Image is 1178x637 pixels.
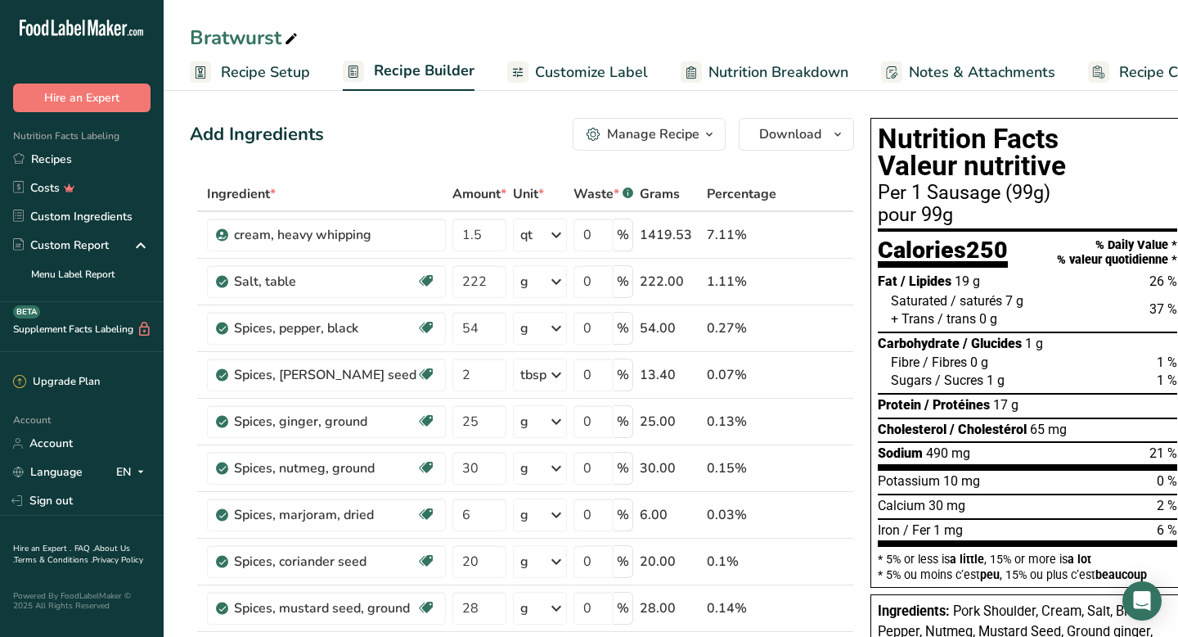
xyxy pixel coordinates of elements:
div: pour 99g [878,206,1177,225]
span: Carbohydrate [878,336,960,351]
span: Sugars [891,373,932,388]
span: 2 % [1157,498,1177,513]
span: / Fibres [923,355,967,370]
section: * 5% or less is , 15% or more is [878,547,1177,581]
span: 250 [966,236,1008,264]
span: / Fer [903,522,930,538]
span: 10 mg [943,473,980,489]
span: Saturated [891,293,947,309]
div: tbsp [520,365,546,385]
span: beaucoup [1095,568,1147,581]
h1: Nutrition Facts Valeur nutritive [878,125,1177,180]
span: 1 g [987,373,1005,388]
div: Spices, coriander seed [234,552,416,571]
div: Manage Recipe [607,124,699,144]
div: g [520,459,528,478]
div: 0.13% [707,412,776,431]
span: / Glucides [963,336,1022,351]
a: Customize Label [507,54,648,91]
div: Add Ingredients [190,121,324,148]
span: peu [980,568,1000,581]
a: Recipe Builder [343,52,474,92]
div: Powered By FoodLabelMaker © 2025 All Rights Reserved [13,591,151,611]
div: Spices, mustard seed, ground [234,599,416,618]
span: + Trans [891,311,934,327]
span: Fibre [891,355,919,370]
div: Spices, ginger, ground [234,412,416,431]
div: 6.00 [640,505,700,525]
a: FAQ . [74,543,94,554]
div: Custom Report [13,237,109,254]
span: / saturés [951,293,1002,309]
div: 25.00 [640,412,700,431]
div: g [520,552,528,571]
span: 1 % [1157,355,1177,370]
button: Download [739,118,854,151]
span: 37 % [1149,301,1177,317]
span: 1 mg [933,522,963,538]
div: g [520,412,528,431]
span: 65 mg [1030,422,1067,437]
span: Calcium [878,498,925,513]
div: Per 1 Sausage (99g) [878,183,1177,203]
div: 0.07% [707,365,776,385]
span: Percentage [707,184,776,204]
a: Recipe Setup [190,54,310,91]
span: 1 g [1025,336,1043,351]
div: 0.14% [707,599,776,618]
div: Calories [878,238,1008,269]
div: 0.03% [707,505,776,525]
span: Amount [452,184,506,204]
span: Ingredient [207,184,276,204]
div: BETA [13,305,40,318]
span: / trans [937,311,976,327]
div: cream, heavy whipping [234,225,436,245]
div: 222.00 [640,272,700,291]
div: 30.00 [640,459,700,478]
span: Cholesterol [878,422,946,437]
div: Spices, marjoram, dried [234,505,416,525]
a: Notes & Attachments [881,54,1055,91]
span: Potassium [878,473,940,489]
div: 0.27% [707,318,776,338]
button: Manage Recipe [573,118,726,151]
span: Customize Label [535,61,648,84]
span: a little [950,553,984,566]
div: g [520,599,528,618]
span: 0 % [1157,473,1177,489]
div: * 5% ou moins c’est , 15% ou plus c’est [878,569,1177,581]
span: 17 g [993,397,1018,413]
div: 1.11% [707,272,776,291]
span: / Protéines [924,397,990,413]
span: / Lipides [901,273,951,289]
span: 26 % [1149,273,1177,289]
div: 7.11% [707,225,776,245]
span: 1 % [1157,373,1177,388]
div: g [520,318,528,338]
div: qt [520,225,533,245]
span: 21 % [1149,445,1177,461]
span: Nutrition Breakdown [708,61,848,84]
span: Fat [878,273,897,289]
div: Salt, table [234,272,416,291]
span: Ingredients: [878,603,950,619]
div: Spices, nutmeg, ground [234,459,416,478]
span: 19 g [955,273,980,289]
div: 0.1% [707,552,776,571]
a: Language [13,458,83,486]
div: 54.00 [640,318,700,338]
div: g [520,272,528,291]
span: 490 mg [926,445,970,461]
a: Terms & Conditions . [14,554,92,566]
span: / Sucres [935,373,983,388]
div: 28.00 [640,599,700,618]
span: Notes & Attachments [909,61,1055,84]
div: 13.40 [640,365,700,385]
div: Open Intercom Messenger [1122,581,1162,621]
div: Upgrade Plan [13,374,100,391]
span: Unit [513,184,544,204]
div: 20.00 [640,552,700,571]
span: Sodium [878,445,923,461]
div: g [520,505,528,525]
span: Recipe Builder [374,60,474,82]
